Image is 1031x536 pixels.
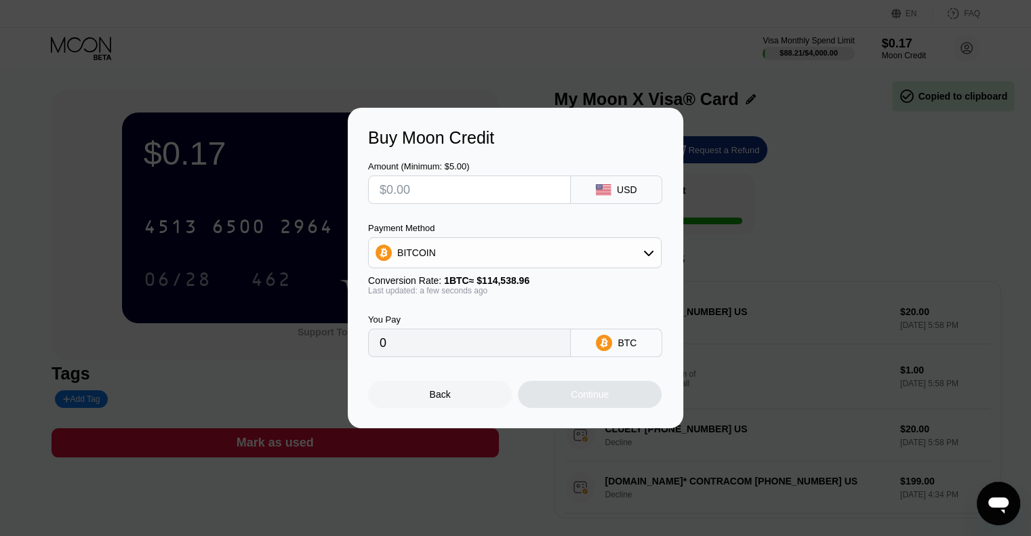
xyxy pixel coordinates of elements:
div: BTC [618,337,636,348]
span: 1 BTC ≈ $114,538.96 [444,275,529,286]
div: You Pay [368,314,571,325]
div: BITCOIN [397,247,436,258]
div: BITCOIN [369,239,661,266]
div: Conversion Rate: [368,275,662,286]
div: Back [368,381,512,408]
iframe: Button to launch messaging window [977,482,1020,525]
div: USD [617,184,637,195]
div: Back [430,389,451,400]
div: Amount (Minimum: $5.00) [368,161,571,171]
div: Payment Method [368,223,662,233]
input: $0.00 [380,176,559,203]
div: Last updated: a few seconds ago [368,286,662,295]
div: Buy Moon Credit [368,128,663,148]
